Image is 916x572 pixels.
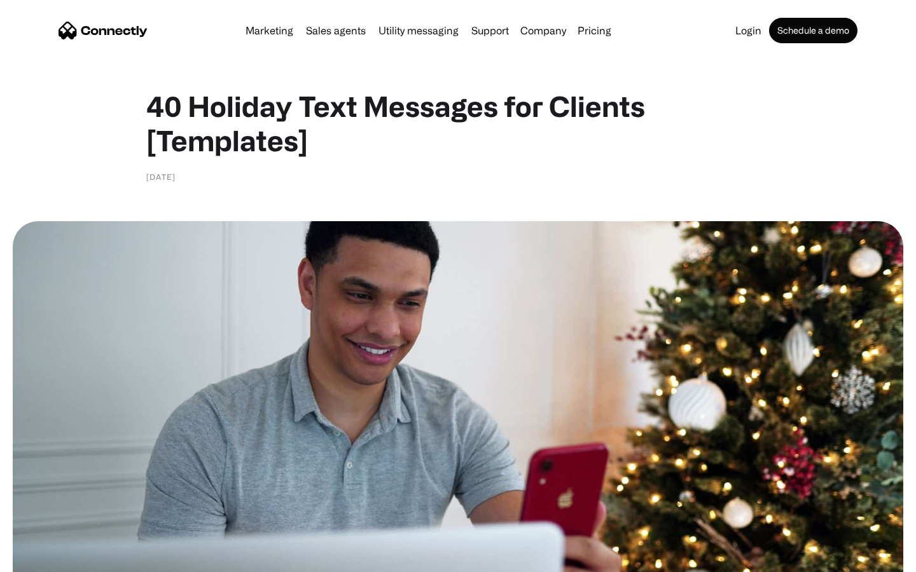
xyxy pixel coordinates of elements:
div: Company [520,22,566,39]
a: Marketing [240,25,298,36]
ul: Language list [25,550,76,568]
a: Support [466,25,514,36]
a: Schedule a demo [769,18,857,43]
a: Sales agents [301,25,371,36]
a: Login [730,25,767,36]
div: [DATE] [146,170,176,183]
a: Utility messaging [373,25,464,36]
h1: 40 Holiday Text Messages for Clients [Templates] [146,89,770,158]
aside: Language selected: English [13,550,76,568]
a: Pricing [572,25,616,36]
